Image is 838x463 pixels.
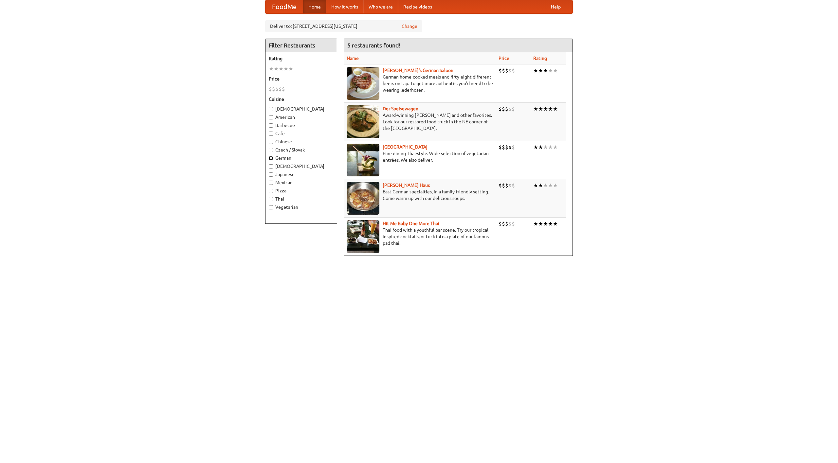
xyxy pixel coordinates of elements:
li: ★ [553,67,558,74]
img: babythai.jpg [347,220,379,253]
input: Japanese [269,172,273,177]
a: How it works [326,0,363,13]
li: $ [512,220,515,227]
input: [DEMOGRAPHIC_DATA] [269,164,273,169]
h5: Price [269,76,334,82]
img: satay.jpg [347,144,379,176]
label: Vegetarian [269,204,334,210]
li: $ [499,105,502,113]
li: $ [512,67,515,74]
li: $ [505,144,508,151]
li: ★ [548,220,553,227]
li: $ [505,182,508,189]
a: [GEOGRAPHIC_DATA] [383,144,428,150]
img: esthers.jpg [347,67,379,100]
a: Hit Me Baby One More Thai [383,221,439,226]
label: Barbecue [269,122,334,129]
label: Mexican [269,179,334,186]
p: German home-cooked meals and fifty-eight different beers on tap. To get more authentic, you'd nee... [347,74,493,93]
li: $ [282,85,285,93]
a: Der Speisewagen [383,106,418,111]
li: $ [502,144,505,151]
li: ★ [538,144,543,151]
img: speisewagen.jpg [347,105,379,138]
li: $ [499,144,502,151]
li: ★ [533,105,538,113]
li: ★ [553,182,558,189]
label: Thai [269,196,334,202]
input: Cafe [269,132,273,136]
a: Rating [533,56,547,61]
li: ★ [279,65,283,72]
label: Japanese [269,171,334,178]
li: $ [269,85,272,93]
input: American [269,115,273,119]
a: FoodMe [265,0,303,13]
li: ★ [533,220,538,227]
li: $ [502,182,505,189]
label: Czech / Slovak [269,147,334,153]
input: Mexican [269,181,273,185]
a: Home [303,0,326,13]
li: $ [502,105,505,113]
input: Barbecue [269,123,273,128]
li: $ [502,67,505,74]
li: ★ [538,67,543,74]
li: ★ [548,144,553,151]
li: ★ [283,65,288,72]
li: ★ [548,182,553,189]
input: Chinese [269,140,273,144]
input: German [269,156,273,160]
li: ★ [269,65,274,72]
a: Recipe videos [398,0,437,13]
li: $ [505,67,508,74]
img: kohlhaus.jpg [347,182,379,215]
label: American [269,114,334,120]
li: ★ [533,67,538,74]
h5: Cuisine [269,96,334,102]
a: Who we are [363,0,398,13]
p: Fine dining Thai-style. Wide selection of vegetarian entrées. We also deliver. [347,150,493,163]
p: Thai food with a youthful bar scene. Try our tropical inspired cocktails, or tuck into a plate of... [347,227,493,246]
li: ★ [553,105,558,113]
label: [DEMOGRAPHIC_DATA] [269,163,334,169]
li: ★ [288,65,293,72]
li: ★ [533,182,538,189]
li: $ [502,220,505,227]
li: $ [512,144,515,151]
li: ★ [543,67,548,74]
h4: Filter Restaurants [265,39,337,52]
li: ★ [548,67,553,74]
li: $ [512,105,515,113]
li: $ [508,144,512,151]
input: Czech / Slovak [269,148,273,152]
li: $ [499,182,502,189]
li: $ [508,67,512,74]
div: Deliver to: [STREET_ADDRESS][US_STATE] [265,20,422,32]
input: Thai [269,197,273,201]
a: [PERSON_NAME]'s German Saloon [383,68,453,73]
li: ★ [538,182,543,189]
li: ★ [274,65,279,72]
label: Pizza [269,187,334,194]
li: $ [508,182,512,189]
li: $ [512,182,515,189]
a: Help [546,0,566,13]
li: $ [279,85,282,93]
li: $ [275,85,279,93]
li: ★ [538,105,543,113]
input: Vegetarian [269,205,273,209]
li: ★ [543,182,548,189]
h5: Rating [269,55,334,62]
p: East German specialties, in a family-friendly setting. Come warm up with our delicious soups. [347,188,493,202]
li: ★ [533,144,538,151]
li: $ [505,105,508,113]
ng-pluralize: 5 restaurants found! [347,42,400,48]
li: ★ [548,105,553,113]
label: Chinese [269,138,334,145]
li: $ [508,105,512,113]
